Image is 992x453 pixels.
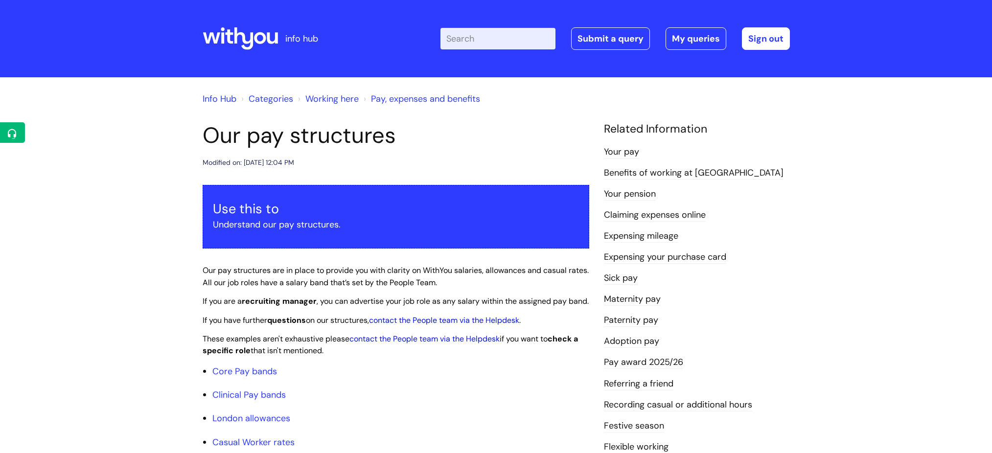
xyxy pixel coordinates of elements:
[213,201,579,217] h3: Use this to
[203,265,589,288] span: Our pay structures are in place to provide you with clarity on WithYou salaries, allowances and c...
[361,91,480,107] li: Pay, expenses and benefits
[242,296,317,306] strong: recruiting manager
[604,122,790,136] h4: Related Information
[604,378,673,390] a: Referring a friend
[666,27,726,50] a: My queries
[440,27,790,50] div: | -
[604,420,664,432] a: Festive season
[604,356,683,369] a: Pay award 2025/26
[604,272,638,285] a: Sick pay
[203,122,589,149] h1: Our pay structures
[604,335,659,348] a: Adoption pay
[604,188,656,201] a: Your pension
[604,293,661,306] a: Maternity pay
[212,365,277,377] a: Core Pay bands
[212,389,286,401] a: Clinical Pay bands
[267,315,306,325] strong: questions
[604,399,752,411] a: Recording casual or additional hours
[285,31,318,46] p: info hub
[604,209,706,222] a: Claiming expenses online
[604,251,726,264] a: Expensing your purchase card
[249,93,293,105] a: Categories
[440,28,555,49] input: Search
[371,93,480,105] a: Pay, expenses and benefits
[305,93,359,105] a: Working here
[742,27,790,50] a: Sign out
[604,314,658,327] a: Paternity pay
[604,146,639,159] a: Your pay
[296,91,359,107] li: Working here
[203,315,521,325] span: If you have further on our structures, .
[369,315,519,325] a: contact the People team via the Helpdesk
[203,157,294,169] div: Modified on: [DATE] 12:04 PM
[212,436,295,448] a: Casual Worker rates
[203,296,589,306] span: If you are a , you can advertise your job role as any salary within the assigned pay band.
[349,334,500,344] a: contact the People team via the Helpdesk
[203,334,578,356] span: These examples aren't exhaustive please if you want to that isn't mentioned.
[571,27,650,50] a: Submit a query
[239,91,293,107] li: Solution home
[203,93,236,105] a: Info Hub
[213,217,579,232] p: Understand our pay structures.
[604,167,784,180] a: Benefits of working at [GEOGRAPHIC_DATA]
[604,230,678,243] a: Expensing mileage
[212,412,290,424] a: London allowances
